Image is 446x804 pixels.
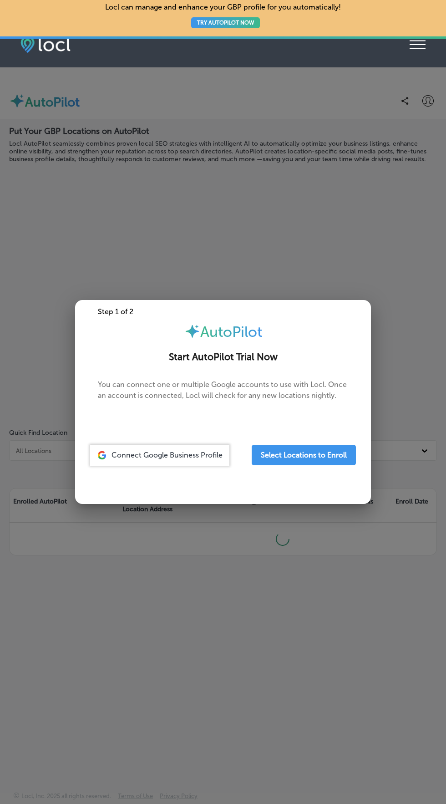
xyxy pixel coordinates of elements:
[184,323,200,339] img: autopilot-icon
[75,307,371,316] div: Step 1 of 2
[20,36,71,53] img: fda3e92497d09a02dc62c9cd864e3231.png
[98,379,348,416] p: You can connect one or multiple Google accounts to use with Locl. Once an account is connected, L...
[200,323,262,341] span: AutoPilot
[111,451,223,459] span: Connect Google Business Profile
[86,351,360,363] h2: Start AutoPilot Trial Now
[252,445,356,465] button: Select Locations to Enroll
